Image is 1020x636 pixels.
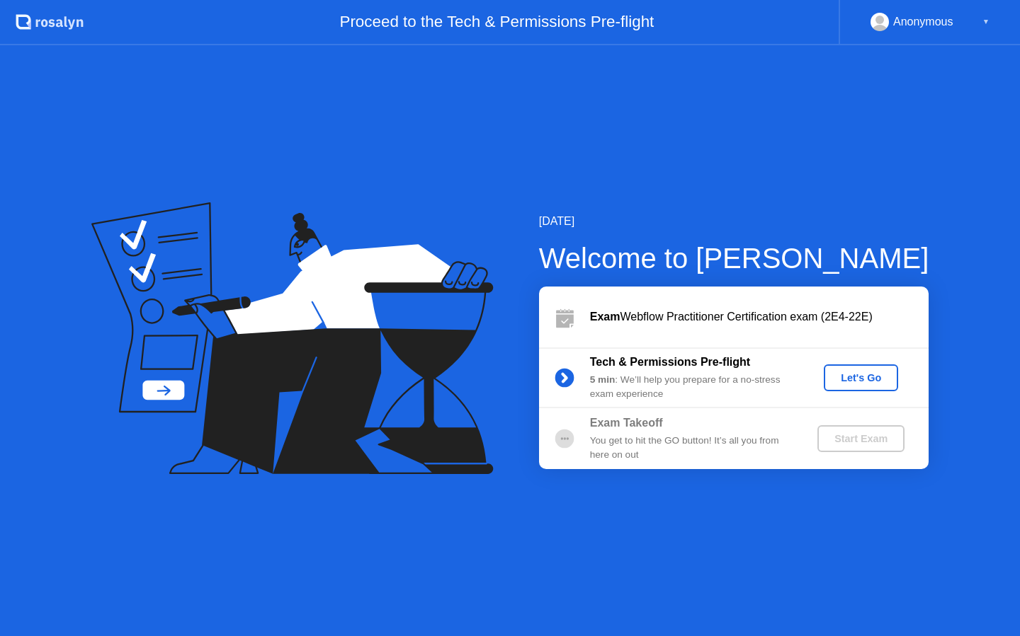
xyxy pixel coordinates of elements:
div: [DATE] [539,213,929,230]
button: Start Exam [817,425,905,452]
div: Anonymous [893,13,953,31]
b: 5 min [590,374,616,385]
b: Exam [590,311,620,323]
div: ▼ [982,13,990,31]
div: You get to hit the GO button! It’s all you from here on out [590,434,794,463]
div: Webflow Practitioner Certification exam (2E4-22E) [590,308,929,325]
div: : We’ll help you prepare for a no-stress exam experience [590,373,794,402]
div: Welcome to [PERSON_NAME] [539,237,929,279]
b: Exam Takeoff [590,417,663,429]
button: Let's Go [824,364,898,391]
div: Let's Go [829,372,892,383]
b: Tech & Permissions Pre-flight [590,356,750,368]
div: Start Exam [823,433,899,444]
